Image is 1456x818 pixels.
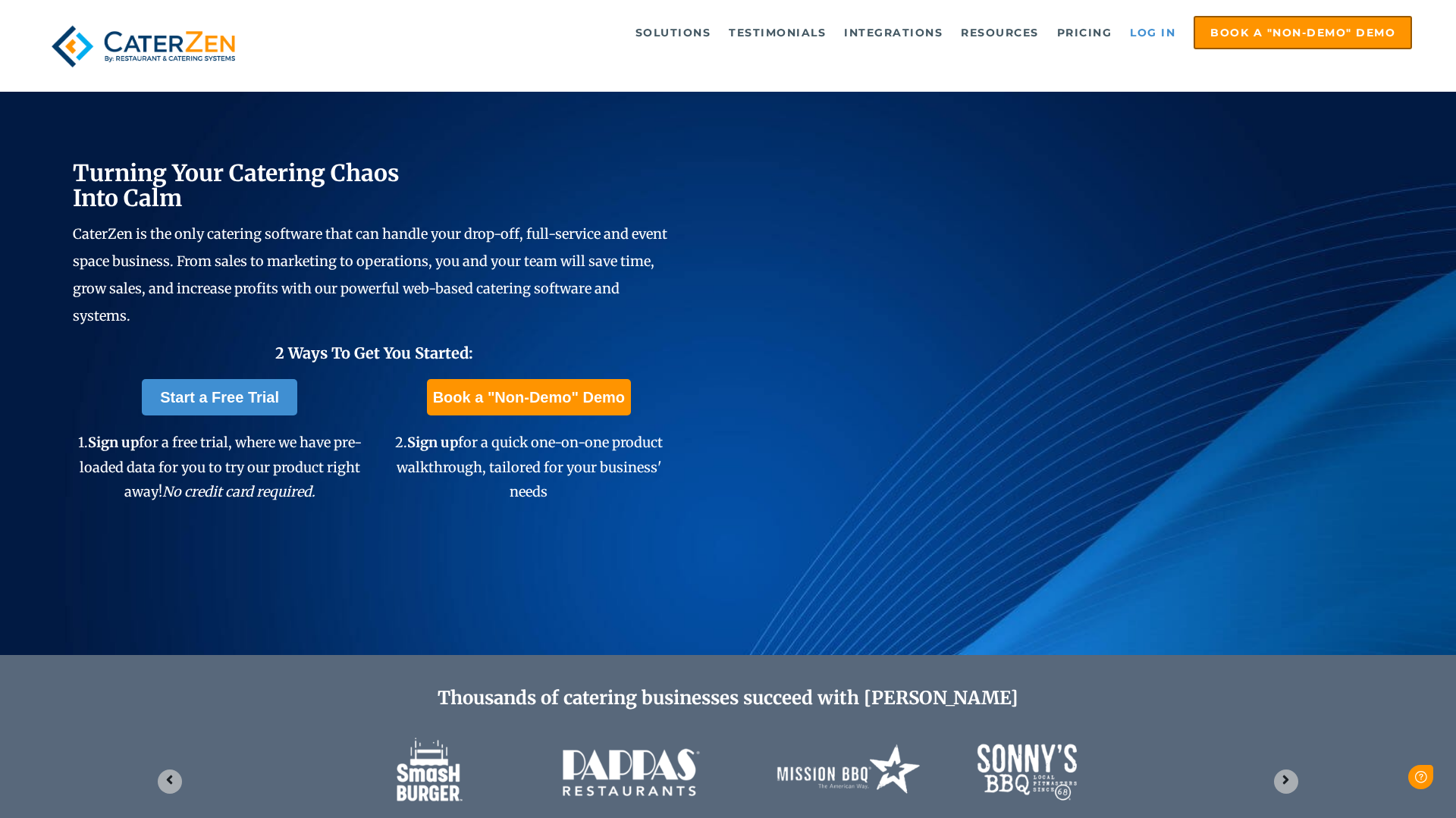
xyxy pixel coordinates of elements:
a: Resources [953,17,1046,48]
h2: Thousands of catering businesses succeed with [PERSON_NAME] [146,688,1310,710]
img: caterzen [44,16,243,77]
iframe: Help widget launcher [1321,759,1439,801]
span: 2. for a quick one-on-one product walkthrough, tailored for your business' needs [395,434,663,500]
span: CaterZen is the only catering software that can handle your drop-off, full-service and event spac... [73,225,667,324]
a: Integrations [836,17,950,48]
span: 1. for a free trial, where we have pre-loaded data for you to try our product right away! [78,434,362,500]
span: Sign up [88,434,139,451]
a: Log in [1122,17,1183,48]
button: Go to last slide [158,769,182,794]
a: Start a Free Trial [142,379,297,415]
a: Solutions [628,17,719,48]
span: 2 Ways To Get You Started: [275,343,473,362]
a: Pricing [1050,17,1120,48]
div: Navigation Menu [278,16,1412,49]
button: Next slide [1274,769,1298,794]
a: Book a "Non-Demo" Demo [1194,16,1412,49]
span: Sign up [407,434,458,451]
a: Book a "Non-Demo" Demo [427,379,631,415]
a: Testimonials [721,17,833,48]
em: No credit card required. [162,483,315,500]
span: Turning Your Catering Chaos Into Calm [73,158,400,212]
